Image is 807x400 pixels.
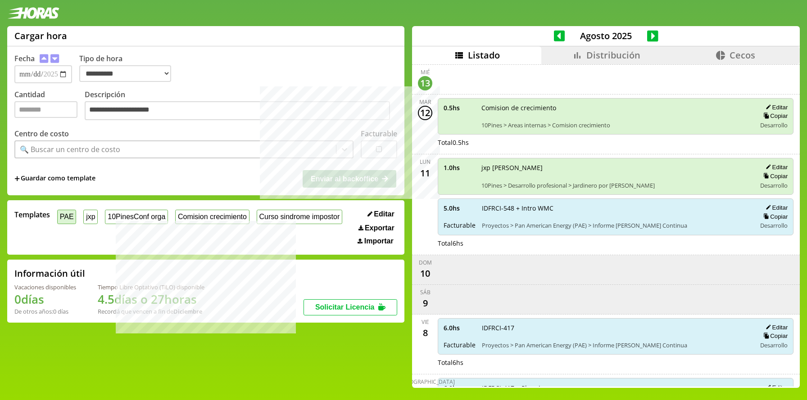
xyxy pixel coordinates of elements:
label: Fecha [14,54,35,63]
span: Desarrollo [760,221,788,229]
span: Exportar [365,224,394,232]
div: dom [419,259,432,266]
button: Editar [763,204,788,211]
button: PAE [57,210,76,224]
span: Editar [374,210,394,218]
div: Total 6 hs [438,239,793,247]
span: Cecos [730,49,755,61]
span: Desarrollo [760,341,788,349]
div: Total 6 hs [438,358,793,367]
span: Desarrollo [760,121,788,129]
button: Copiar [761,332,788,340]
span: 0.5 hs [444,103,475,112]
button: Editar [763,103,788,111]
div: mié [421,68,430,76]
span: Facturable [444,221,476,229]
div: [DEMOGRAPHIC_DATA] [395,378,455,386]
span: 5.0 hs [444,204,476,212]
button: Editar [763,324,788,331]
div: 7 [418,386,432,400]
button: Editar [365,210,397,219]
button: Copiar [761,172,788,180]
label: Tipo de hora [79,54,178,83]
div: 9 [418,296,432,310]
label: Cantidad [14,90,85,122]
b: Diciembre [173,307,202,315]
span: Proyectos > Pan American Energy (PAE) > Informe [PERSON_NAME] Continua [482,341,750,349]
span: Agosto 2025 [565,30,647,42]
span: + [14,174,20,184]
h2: Información útil [14,267,85,279]
div: 13 [418,76,432,90]
input: Cantidad [14,101,77,118]
button: Solicitar Licencia [304,299,397,315]
button: jxp [83,210,98,224]
span: Comision de crecimiento [481,103,750,112]
div: 12 [418,106,432,120]
div: 🔍 Buscar un centro de costo [20,144,120,154]
div: 8 [418,326,432,340]
span: 6.0 hs [444,384,476,392]
div: scrollable content [412,64,800,387]
div: mar [419,98,431,106]
span: Listado [468,49,500,61]
div: De otros años: 0 días [14,307,76,315]
label: Descripción [85,90,397,122]
h1: Cargar hora [14,30,67,42]
span: Distribución [586,49,640,61]
span: 1.0 hs [444,163,475,172]
button: Editar [763,384,788,391]
h1: 4.5 días o 27 horas [98,291,204,307]
button: Comision crecimiento [175,210,249,224]
select: Tipo de hora [79,65,171,82]
span: 10Pines > Desarrollo profesional > Jardinero por [PERSON_NAME] [481,181,750,189]
button: Exportar [356,224,397,233]
span: Solicitar Licencia [315,303,375,311]
div: lun [420,158,431,166]
button: Copiar [761,213,788,220]
button: Curso sindrome impostor [257,210,342,224]
div: sáb [420,288,431,296]
img: logotipo [7,7,59,19]
span: 6.0 hs [444,324,476,332]
span: Importar [364,237,394,245]
div: Vacaciones disponibles [14,283,76,291]
span: IDFRCI-417 [482,324,750,332]
span: Desarrollo [760,181,788,189]
label: Centro de costo [14,129,69,139]
span: Facturable [444,341,476,349]
span: 10Pines > Areas internas > Comision crecimiento [481,121,750,129]
div: 11 [418,166,432,180]
div: 10 [418,266,432,281]
span: jxp [PERSON_NAME] [481,163,750,172]
button: 10PinesConf orga [105,210,168,224]
span: Templates [14,210,50,220]
span: +Guardar como template [14,174,95,184]
button: Editar [763,163,788,171]
div: Tiempo Libre Optativo (TiLO) disponible [98,283,204,291]
h1: 0 días [14,291,76,307]
span: Proyectos > Pan American Energy (PAE) > Informe [PERSON_NAME] Continua [482,221,750,229]
div: Recordá que vencen a fin de [98,307,204,315]
div: Total 0.5 hs [438,138,793,147]
div: vie [422,318,429,326]
span: IDFRCI-417 + Planning [482,384,750,392]
button: Copiar [761,112,788,120]
label: Facturable [361,129,397,139]
textarea: Descripción [85,101,390,120]
span: IDFRCI-548 + Intro WMC [482,204,750,212]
